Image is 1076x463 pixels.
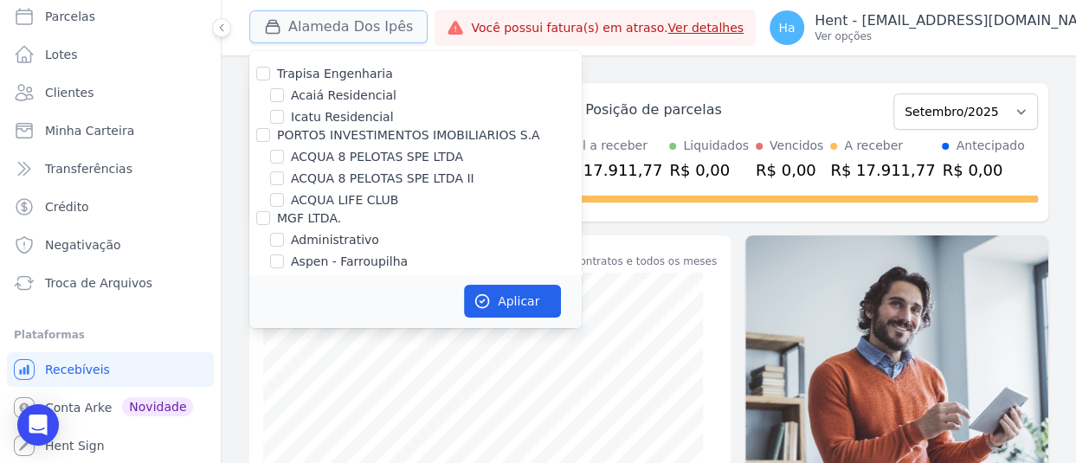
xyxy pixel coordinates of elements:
[17,404,59,446] div: Open Intercom Messenger
[45,361,110,378] span: Recebíveis
[45,198,89,215] span: Crédito
[249,10,428,43] button: Alameda Dos Ipês
[667,21,744,35] a: Ver detalhes
[45,122,134,139] span: Minha Carteira
[942,158,1024,182] div: R$ 0,00
[557,158,662,182] div: R$ 17.911,77
[756,158,823,182] div: R$ 0,00
[291,191,398,209] label: ACQUA LIFE CLUB
[45,84,93,101] span: Clientes
[464,285,561,318] button: Aplicar
[7,37,214,72] a: Lotes
[956,137,1024,155] div: Antecipado
[291,148,463,166] label: ACQUA 8 PELOTAS SPE LTDA
[277,211,341,225] label: MGF LTDA.
[669,158,749,182] div: R$ 0,00
[830,158,935,182] div: R$ 17.911,77
[7,390,214,425] a: Conta Arke Novidade
[7,428,214,463] a: Hent Sign
[683,137,749,155] div: Liquidados
[291,231,379,249] label: Administrativo
[7,151,214,186] a: Transferências
[452,254,717,269] div: Considerando todos os contratos e todos os meses
[291,253,408,271] label: Aspen - Farroupilha
[45,437,105,454] span: Hent Sign
[45,160,132,177] span: Transferências
[45,274,152,292] span: Troca de Arquivos
[291,170,474,188] label: ACQUA 8 PELOTAS SPE LTDA II
[844,137,903,155] div: A receber
[122,397,193,416] span: Novidade
[45,399,112,416] span: Conta Arke
[7,266,214,300] a: Troca de Arquivos
[45,236,121,254] span: Negativação
[291,87,396,105] label: Acaiá Residencial
[7,75,214,110] a: Clientes
[277,128,540,142] label: PORTO5 INVESTIMENTOS IMOBILIARIOS S.A
[557,137,662,155] div: Total a receber
[585,100,722,120] div: Posição de parcelas
[770,137,823,155] div: Vencidos
[45,46,78,63] span: Lotes
[7,352,214,387] a: Recebíveis
[45,8,95,25] span: Parcelas
[277,67,393,80] label: Trapisa Engenharia
[778,22,795,34] span: Ha
[14,325,207,345] div: Plataformas
[7,190,214,224] a: Crédito
[7,228,214,262] a: Negativação
[471,19,744,37] span: Você possui fatura(s) em atraso.
[291,108,394,126] label: Icatu Residencial
[7,113,214,148] a: Minha Carteira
